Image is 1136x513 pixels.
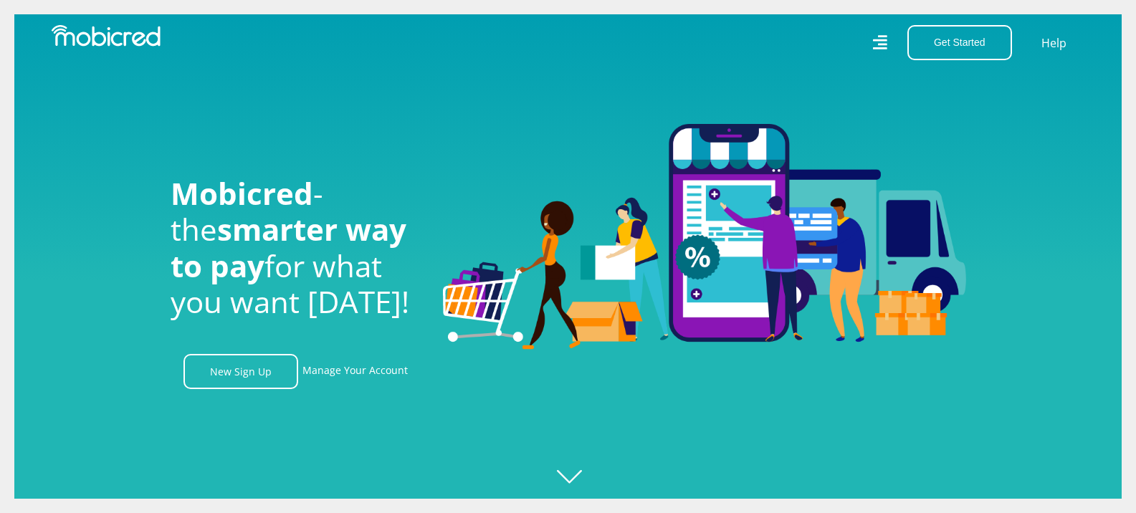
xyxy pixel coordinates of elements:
[171,173,313,214] span: Mobicred
[443,124,966,350] img: Welcome to Mobicred
[302,354,408,389] a: Manage Your Account
[171,176,421,320] h1: - the for what you want [DATE]!
[183,354,298,389] a: New Sign Up
[1041,34,1067,52] a: Help
[907,25,1012,60] button: Get Started
[52,25,161,47] img: Mobicred
[171,208,406,285] span: smarter way to pay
